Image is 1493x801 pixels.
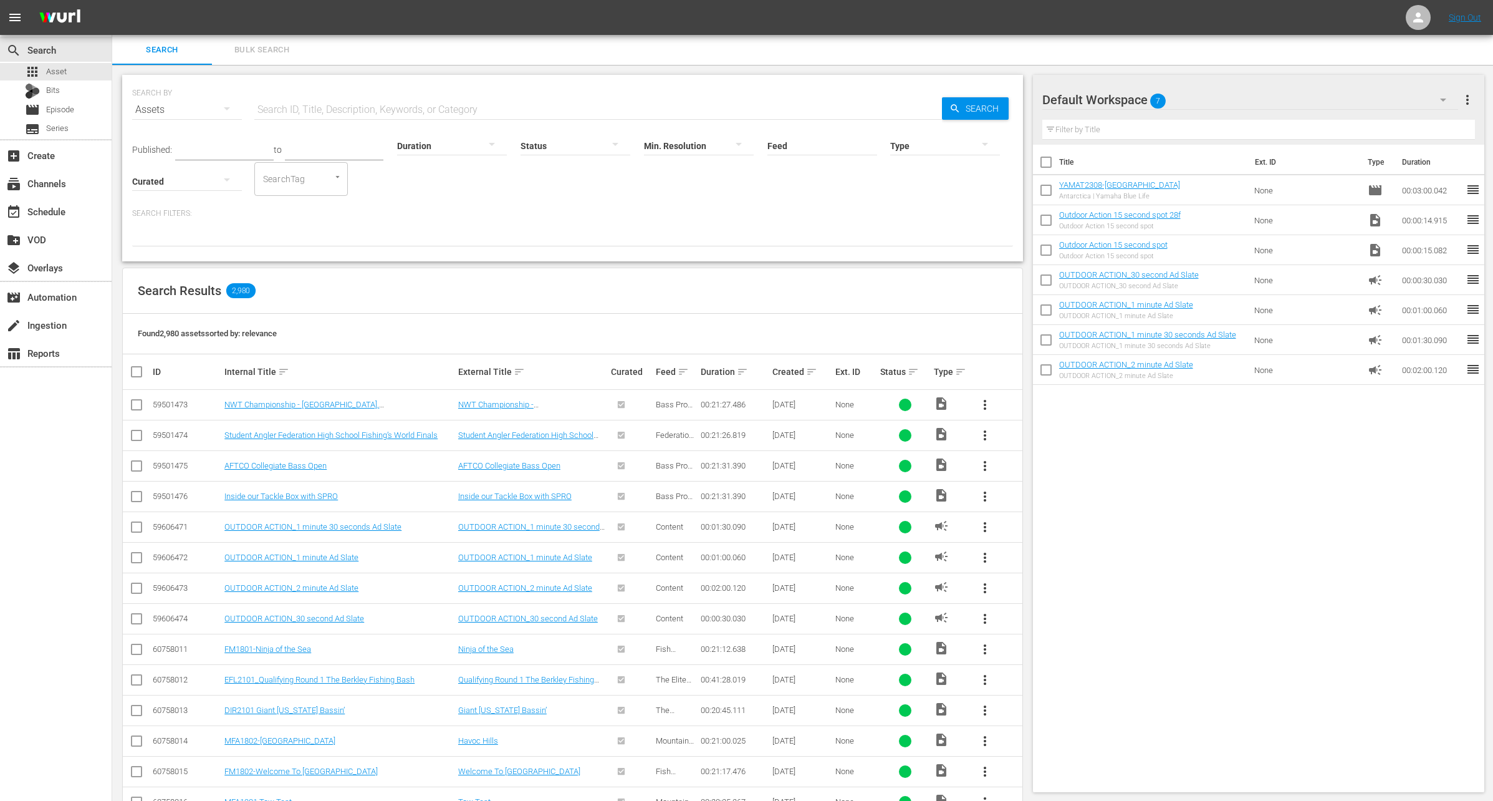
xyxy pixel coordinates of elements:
span: Asset [46,66,67,78]
a: OUTDOOR ACTION_30 second Ad Slate [1059,270,1199,279]
div: Bits [25,84,40,99]
span: Federation Angler TV [656,430,694,449]
div: 00:21:31.390 [701,492,769,501]
span: Search [961,97,1009,120]
a: NWT Championship - [GEOGRAPHIC_DATA], [GEOGRAPHIC_DATA] - Part 2 [458,400,560,428]
div: External Title [458,364,607,379]
td: None [1249,355,1363,385]
div: None [835,706,876,715]
div: Assets [132,92,242,127]
a: Outdoor Action 15 second spot 28f [1059,210,1181,220]
span: Ad [1368,362,1383,377]
a: OUTDOOR ACTION_2 minute Ad Slate [224,583,358,593]
span: reorder [1466,362,1481,377]
div: [DATE] [772,706,832,715]
div: [DATE] [772,614,832,623]
div: [DATE] [772,522,832,532]
span: more_vert [1460,92,1475,107]
div: Type [934,364,966,379]
span: Bass Pro Shop's National Walleye Tour [656,400,693,447]
div: [DATE] [772,767,832,776]
span: sort [908,366,919,377]
span: Fish Mavericks [656,644,692,663]
a: OUTDOOR ACTION_30 second Ad Slate [458,614,598,623]
span: sort [806,366,817,377]
td: None [1249,295,1363,325]
a: EFL2101_Qualifying Round 1 The Berkley Fishing Bash [224,675,415,684]
div: [DATE] [772,492,832,501]
span: Schedule [6,205,21,220]
th: Title [1059,145,1248,180]
div: ID [153,367,221,377]
div: [DATE] [772,644,832,654]
div: Created [772,364,832,379]
span: more_vert [977,611,992,626]
td: 00:00:15.082 [1397,235,1466,265]
button: more_vert [970,696,1000,726]
span: Episode [25,102,40,117]
div: 00:02:00.120 [701,583,769,593]
span: more_vert [977,581,992,596]
span: Bulk Search [219,43,304,57]
span: VOD [6,233,21,248]
span: AD [934,549,949,564]
div: OUTDOOR ACTION_1 minute 30 seconds Ad Slate [1059,342,1236,350]
div: Curated [611,367,652,377]
span: Bass Pro Shop's Fisherman's Handbook [656,492,694,538]
div: 59501476 [153,492,221,501]
div: None [835,400,876,409]
p: Search Filters: [132,208,1013,219]
td: 00:01:30.090 [1397,325,1466,355]
div: 59606471 [153,522,221,532]
button: more_vert [970,634,1000,664]
a: Ninja of the Sea [458,644,514,654]
div: 59501475 [153,461,221,470]
td: 00:02:00.120 [1397,355,1466,385]
div: 00:21:12.638 [701,644,769,654]
button: more_vert [970,604,1000,634]
a: YAMAT2308-[GEOGRAPHIC_DATA] [1059,180,1180,190]
a: OUTDOOR ACTION_1 minute Ad Slate [458,553,592,562]
div: None [835,614,876,623]
div: None [835,553,876,562]
div: [DATE] [772,430,832,440]
div: None [835,675,876,684]
div: Duration [701,364,769,379]
div: 00:21:00.025 [701,736,769,745]
span: more_vert [977,428,992,443]
span: more_vert [977,764,992,779]
div: 60758014 [153,736,221,745]
span: reorder [1466,272,1481,287]
div: 60758012 [153,675,221,684]
span: Content [656,583,683,593]
button: more_vert [970,543,1000,573]
span: more_vert [977,703,992,718]
div: None [835,522,876,532]
span: Published: [132,145,172,155]
span: Content [656,614,683,623]
a: AFTCO Collegiate Bass Open [224,461,327,470]
a: FM1802-Welcome To [GEOGRAPHIC_DATA] [224,767,378,776]
div: 00:21:27.486 [701,400,769,409]
td: None [1249,265,1363,295]
div: [DATE] [772,400,832,409]
td: None [1249,235,1363,265]
span: Ad [1368,273,1383,288]
div: 59501473 [153,400,221,409]
a: MFA1802-[GEOGRAPHIC_DATA] [224,736,335,745]
a: Welcome To [GEOGRAPHIC_DATA] [458,767,580,776]
td: None [1249,175,1363,205]
span: reorder [1466,182,1481,197]
th: Ext. ID [1247,145,1360,180]
span: Video [934,763,949,778]
span: Search Results [138,283,221,298]
div: Antarctica | Yamaha Blue Life [1059,192,1180,200]
span: Ingestion [6,318,21,333]
span: Series [46,122,69,135]
div: Status [880,364,930,379]
span: Video [934,427,949,442]
div: Ext. ID [835,367,876,377]
span: sort [737,366,748,377]
div: 00:21:26.819 [701,430,769,440]
img: ans4CAIJ8jUAAAAAAAAAAAAAAAAAAAAAAAAgQb4GAAAAAAAAAAAAAAAAAAAAAAAAJMjXAAAAAAAAAAAAAAAAAAAAAAAAgAT5G... [30,3,90,32]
